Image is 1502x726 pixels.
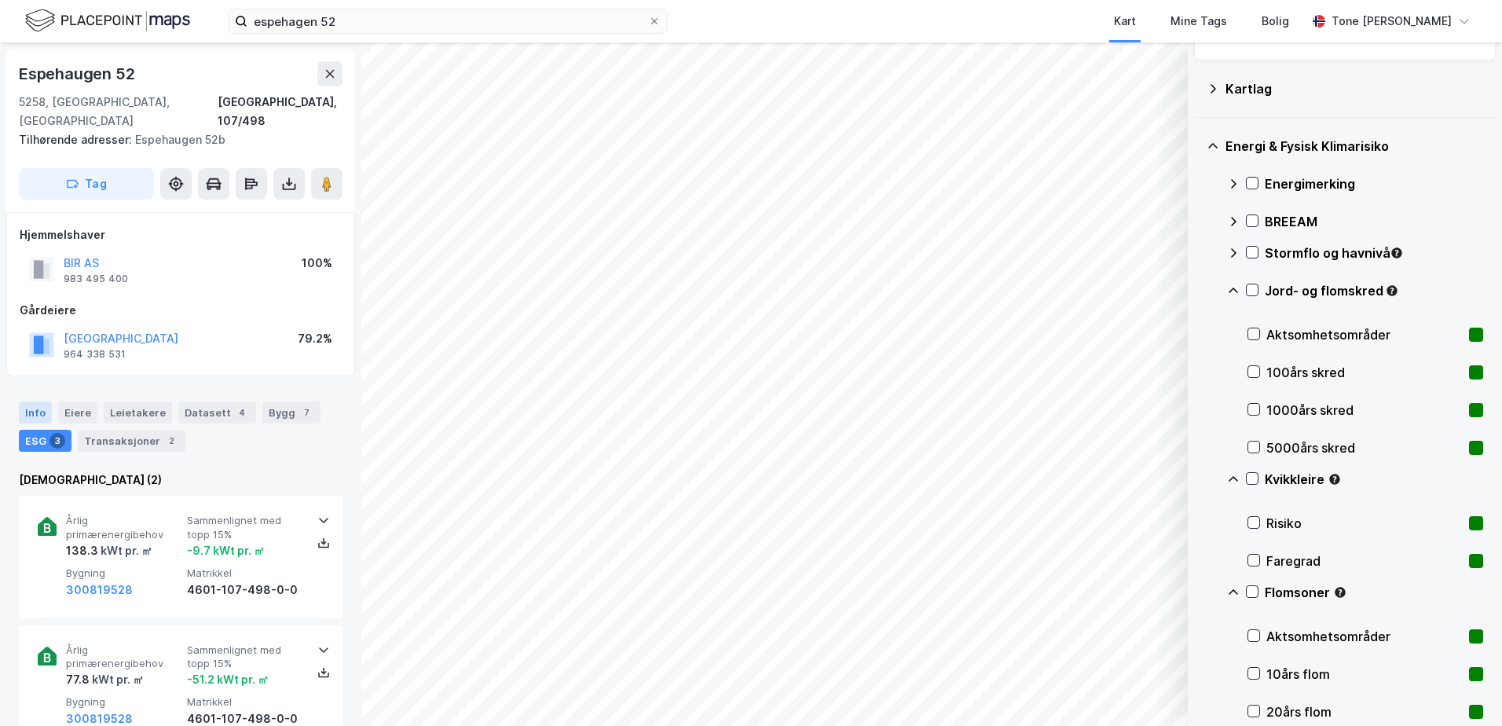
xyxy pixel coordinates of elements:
div: Info [19,401,52,423]
div: 10års flom [1266,665,1463,684]
div: ESG [19,430,71,452]
div: Tooltip anchor [1390,246,1404,260]
div: 5258, [GEOGRAPHIC_DATA], [GEOGRAPHIC_DATA] [19,93,218,130]
div: Leietakere [104,401,172,423]
div: Transaksjoner [78,430,185,452]
div: 7 [299,405,314,420]
div: 2 [163,433,179,449]
span: Bygning [66,566,181,580]
span: Matrikkel [187,695,302,709]
span: Sammenlignet med topp 15% [187,643,302,671]
div: [DEMOGRAPHIC_DATA] (2) [19,471,343,489]
div: 3 [49,433,65,449]
div: Risiko [1266,514,1463,533]
div: Jord- og flomskred [1265,281,1483,300]
div: 79.2% [298,329,332,348]
div: Gårdeiere [20,301,342,320]
div: Kartlag [1225,79,1483,98]
div: 983 495 400 [64,273,128,285]
input: Søk på adresse, matrikkel, gårdeiere, leietakere eller personer [247,9,648,33]
div: 4 [234,405,250,420]
div: Aktsomhetsområder [1266,325,1463,344]
div: Mine Tags [1170,12,1227,31]
div: Faregrad [1266,552,1463,570]
div: 77.8 [66,670,144,689]
div: Stormflo og havnivå [1265,244,1483,262]
img: logo.f888ab2527a4732fd821a326f86c7f29.svg [25,7,190,35]
div: kWt pr. ㎡ [98,541,152,560]
div: Hjemmelshaver [20,225,342,244]
div: 964 338 531 [64,348,126,361]
div: Tooltip anchor [1328,472,1342,486]
span: Matrikkel [187,566,302,580]
button: 300819528 [66,581,133,599]
div: Kart [1114,12,1136,31]
iframe: Chat Widget [1423,651,1502,726]
div: Espehaugen 52b [19,130,330,149]
div: Flomsoner [1265,583,1483,602]
div: 4601-107-498-0-0 [187,581,302,599]
div: 1000års skred [1266,401,1463,420]
div: Energimerking [1265,174,1483,193]
div: 100% [302,254,332,273]
div: Aktsomhetsområder [1266,627,1463,646]
div: [GEOGRAPHIC_DATA], 107/498 [218,93,343,130]
div: Tooltip anchor [1385,284,1399,298]
span: Årlig primærenergibehov [66,643,181,671]
div: Tone [PERSON_NAME] [1332,12,1452,31]
button: Tag [19,168,154,200]
div: Bygg [262,401,321,423]
div: -51.2 kWt pr. ㎡ [187,670,269,689]
div: Bolig [1262,12,1289,31]
div: 5000års skred [1266,438,1463,457]
div: kWt pr. ㎡ [90,670,144,689]
div: -9.7 kWt pr. ㎡ [187,541,265,560]
span: Sammenlignet med topp 15% [187,514,302,541]
div: 20års flom [1266,702,1463,721]
div: Espehaugen 52 [19,61,137,86]
span: Årlig primærenergibehov [66,514,181,541]
span: Tilhørende adresser: [19,133,135,146]
div: Datasett [178,401,256,423]
div: Eiere [58,401,97,423]
div: Energi & Fysisk Klimarisiko [1225,137,1483,156]
span: Bygning [66,695,181,709]
div: 100års skred [1266,363,1463,382]
div: 138.3 [66,541,152,560]
div: BREEAM [1265,212,1483,231]
div: Kvikkleire [1265,470,1483,489]
div: Tooltip anchor [1333,585,1347,599]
